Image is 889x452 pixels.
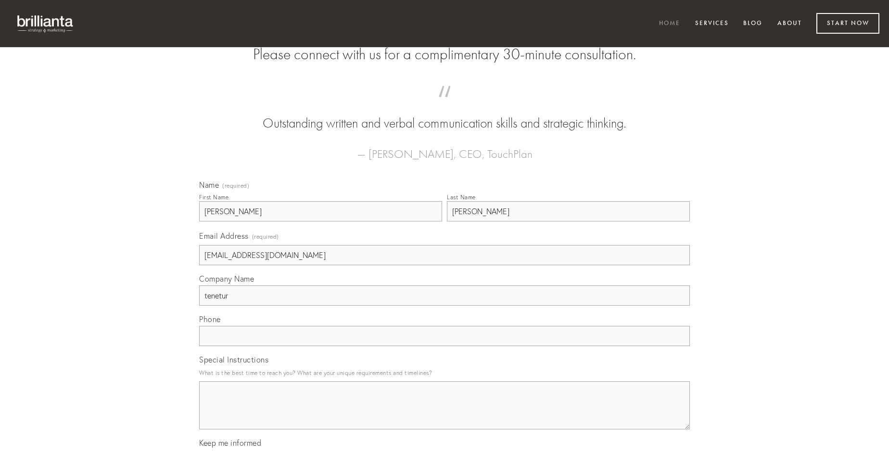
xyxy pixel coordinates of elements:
[10,10,82,38] img: brillianta - research, strategy, marketing
[199,45,690,64] h2: Please connect with us for a complimentary 30-minute consultation.
[215,95,674,114] span: “
[689,16,735,32] a: Services
[199,194,229,201] div: First Name
[653,16,686,32] a: Home
[199,366,690,379] p: What is the best time to reach you? What are your unique requirements and timelines?
[199,180,219,190] span: Name
[199,438,261,448] span: Keep me informed
[199,314,221,324] span: Phone
[199,355,268,364] span: Special Instructions
[215,133,674,164] figcaption: — [PERSON_NAME], CEO, TouchPlan
[199,274,254,284] span: Company Name
[215,95,674,133] blockquote: Outstanding written and verbal communication skills and strategic thinking.
[771,16,808,32] a: About
[447,194,476,201] div: Last Name
[222,183,249,189] span: (required)
[252,230,279,243] span: (required)
[816,13,879,34] a: Start Now
[199,231,249,241] span: Email Address
[737,16,769,32] a: Blog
